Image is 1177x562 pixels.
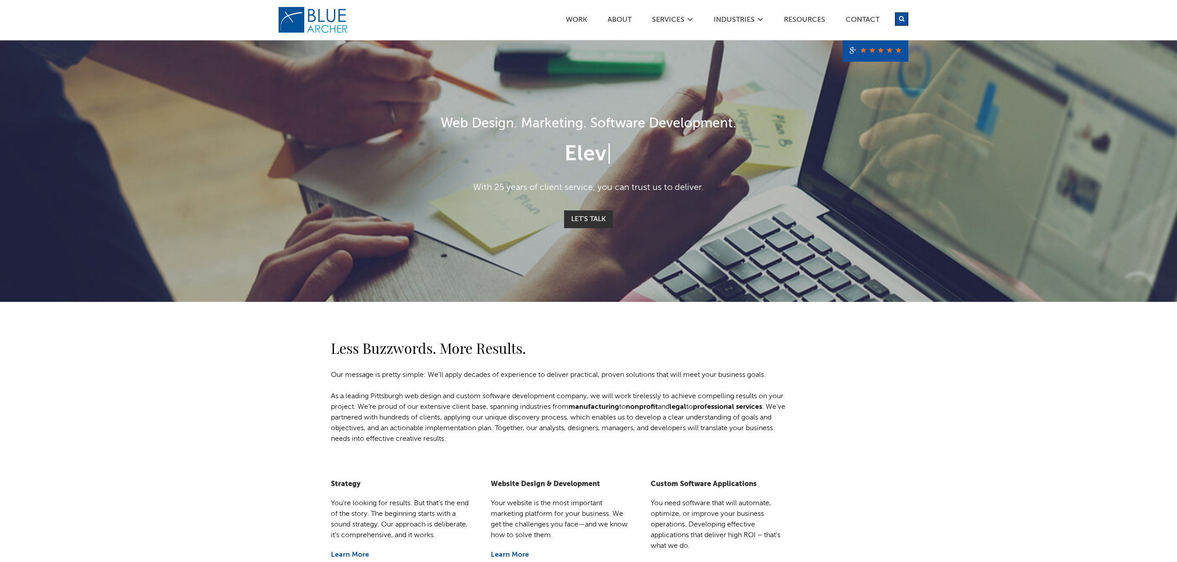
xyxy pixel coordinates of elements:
a: nonprofit [626,404,658,411]
a: Learn More [331,551,369,558]
h1: Web Design. Marketing. Software Development. [331,114,846,134]
span: | [606,144,612,165]
h5: Strategy [331,480,473,489]
a: Work [565,16,588,26]
a: SERVICES [652,16,685,26]
a: Learn More [491,551,529,558]
img: Blue Archer Logo [278,6,349,34]
a: legal [669,404,686,411]
p: Your website is the most important marketing platform for your business. We get the challenges yo... [491,498,633,541]
h2: Less Buzzwords. More Results. [331,337,793,359]
a: ABOUT [607,16,632,26]
p: You’re looking for results. But that’s the end of the story. The beginning starts with a sound st... [331,498,473,541]
a: professional services [693,404,762,411]
p: As a leading Pittsburgh web design and custom software development company, we will work tireless... [331,391,793,444]
h5: Custom Software Applications [651,480,793,489]
p: You need software that will automate, optimize, or improve your business operations. Developing e... [651,498,793,551]
a: Let's Talk [564,210,613,228]
p: With 25 years of client service, you can trust us to deliver. [331,181,846,194]
p: Our message is pretty simple: We’ll apply decades of experience to deliver practical, proven solu... [331,370,793,380]
a: Industries [713,16,755,26]
a: Contact [845,16,880,26]
span: Elev [565,144,606,165]
h5: Website Design & Development [491,480,633,489]
a: Resources [783,16,826,26]
a: manufacturing [569,404,619,411]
